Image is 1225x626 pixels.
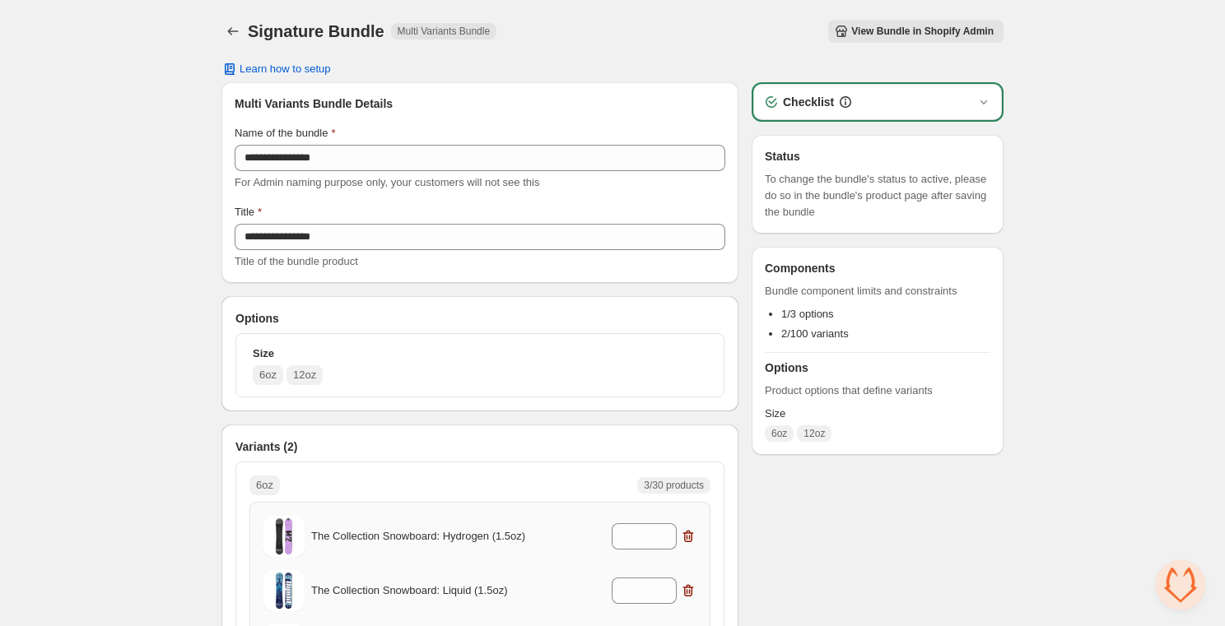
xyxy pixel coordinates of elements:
[235,125,336,141] label: Name of the bundle
[311,528,528,545] p: The Collection Snowboard: Hydrogen (1.5oz)
[256,477,273,494] p: 6oz
[765,406,990,422] span: Size
[398,25,491,38] span: Multi Variants Bundle
[235,176,539,188] span: For Admin naming purpose only, your customers will not see this
[259,367,277,383] p: 6oz
[765,148,990,165] h3: Status
[253,345,274,362] p: Size
[248,21,384,41] h1: Signature Bundle
[221,20,245,43] button: Back
[235,204,262,220] label: Title
[765,260,836,276] h3: Components
[235,310,279,327] span: Options
[235,255,358,267] span: Title of the bundle product
[263,570,305,611] img: The Collection Snowboard: Liquid (1.5oz)
[212,58,341,81] button: Learn how to setup
[783,94,834,110] h3: Checklist
[1156,560,1205,610] div: Open chat
[644,479,704,492] span: 3/30 products
[263,516,305,557] img: The Collection Snowboard: Hydrogen (1.5oz)
[243,341,717,390] button: Size6oz12oz
[765,383,990,399] span: Product options that define variants
[235,438,297,455] span: Variants (2)
[765,359,990,376] h3: Options
[781,308,834,320] span: 1/3 options
[771,427,787,440] span: 6oz
[803,427,825,440] span: 12oz
[851,25,994,38] span: View Bundle in Shopify Admin
[765,171,990,220] span: To change the bundle's status to active, please do so in the bundle's product page after saving t...
[293,367,316,383] p: 12oz
[240,63,331,76] span: Learn how to setup
[781,327,849,340] span: 2/100 variants
[235,95,725,112] h3: Multi Variants Bundle Details
[311,582,528,599] p: The Collection Snowboard: Liquid (1.5oz)
[765,283,990,299] span: Bundle component limits and constraints
[828,20,1004,43] button: View Bundle in Shopify Admin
